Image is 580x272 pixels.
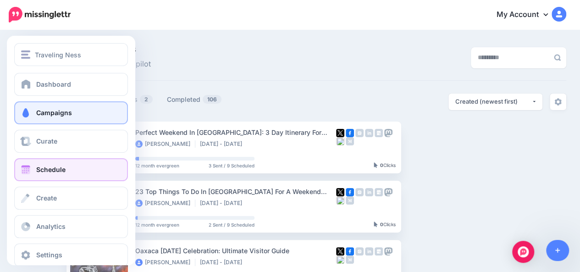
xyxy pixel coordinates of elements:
[336,247,344,255] img: twitter-square.png
[135,163,179,168] span: 12 month evergreen
[135,200,195,207] li: [PERSON_NAME]
[554,54,561,61] img: search-grey-6.png
[380,222,383,227] b: 0
[135,259,195,266] li: [PERSON_NAME]
[209,222,254,227] span: 2 Sent / 9 Scheduled
[35,50,81,60] span: Traveling Ness
[336,129,344,137] img: twitter-square.png
[346,255,354,264] img: medium-grey-square.png
[14,73,128,96] a: Dashboard
[36,222,66,230] span: Analytics
[167,94,222,105] a: Completed106
[554,98,562,105] img: settings-grey.png
[36,166,66,173] span: Schedule
[135,245,336,256] div: Oaxaca [DATE] Celebration: Ultimate Visitor Guide
[135,222,179,227] span: 12 month evergreen
[200,140,247,148] li: [DATE] - [DATE]
[374,162,378,168] img: pointer-grey-darker.png
[384,129,392,137] img: mastodon-grey-square.png
[36,80,71,88] span: Dashboard
[119,94,153,105] a: Drafts2
[355,129,364,137] img: instagram-grey-square.png
[140,95,153,104] span: 2
[375,129,383,137] img: google_business-grey-square.png
[374,222,378,227] img: pointer-grey-darker.png
[200,259,247,266] li: [DATE] - [DATE]
[36,194,57,202] span: Create
[512,241,534,263] div: Open Intercom Messenger
[346,129,354,137] img: facebook-square.png
[135,140,195,148] li: [PERSON_NAME]
[346,137,354,145] img: medium-grey-square.png
[455,97,531,106] div: Created (newest first)
[209,163,254,168] span: 3 Sent / 9 Scheduled
[14,101,128,124] a: Campaigns
[346,247,354,255] img: facebook-square.png
[14,215,128,238] a: Analytics
[384,247,392,255] img: mastodon-grey-square.png
[375,188,383,196] img: google_business-grey-square.png
[203,95,221,104] span: 106
[375,247,383,255] img: google_business-grey-square.png
[336,255,344,264] img: bluesky-square.png
[135,186,336,197] div: 23 Top Things To Do In [GEOGRAPHIC_DATA] For A Weekend Getaway
[380,162,383,168] b: 0
[14,43,128,66] button: Traveling Ness
[135,127,336,138] div: Perfect Weekend In [GEOGRAPHIC_DATA]: 3 Day Itinerary For First Time Visitors
[355,188,364,196] img: instagram-grey-square.png
[14,244,128,266] a: Settings
[14,130,128,153] a: Curate
[355,247,364,255] img: instagram-grey-square.png
[374,163,396,168] div: Clicks
[336,196,344,205] img: bluesky-square.png
[346,188,354,196] img: facebook-square.png
[365,188,373,196] img: linkedin-grey-square.png
[36,137,57,145] span: Curate
[14,187,128,210] a: Create
[346,196,354,205] img: medium-grey-square.png
[36,251,62,259] span: Settings
[14,158,128,181] a: Schedule
[374,222,396,228] div: Clicks
[448,94,542,110] button: Created (newest first)
[384,188,392,196] img: mastodon-grey-square.png
[365,129,373,137] img: linkedin-grey-square.png
[487,4,566,26] a: My Account
[21,50,30,59] img: menu.png
[200,200,247,207] li: [DATE] - [DATE]
[9,7,71,22] img: Missinglettr
[365,247,373,255] img: linkedin-grey-square.png
[336,188,344,196] img: twitter-square.png
[36,109,72,117] span: Campaigns
[336,137,344,145] img: bluesky-square.png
